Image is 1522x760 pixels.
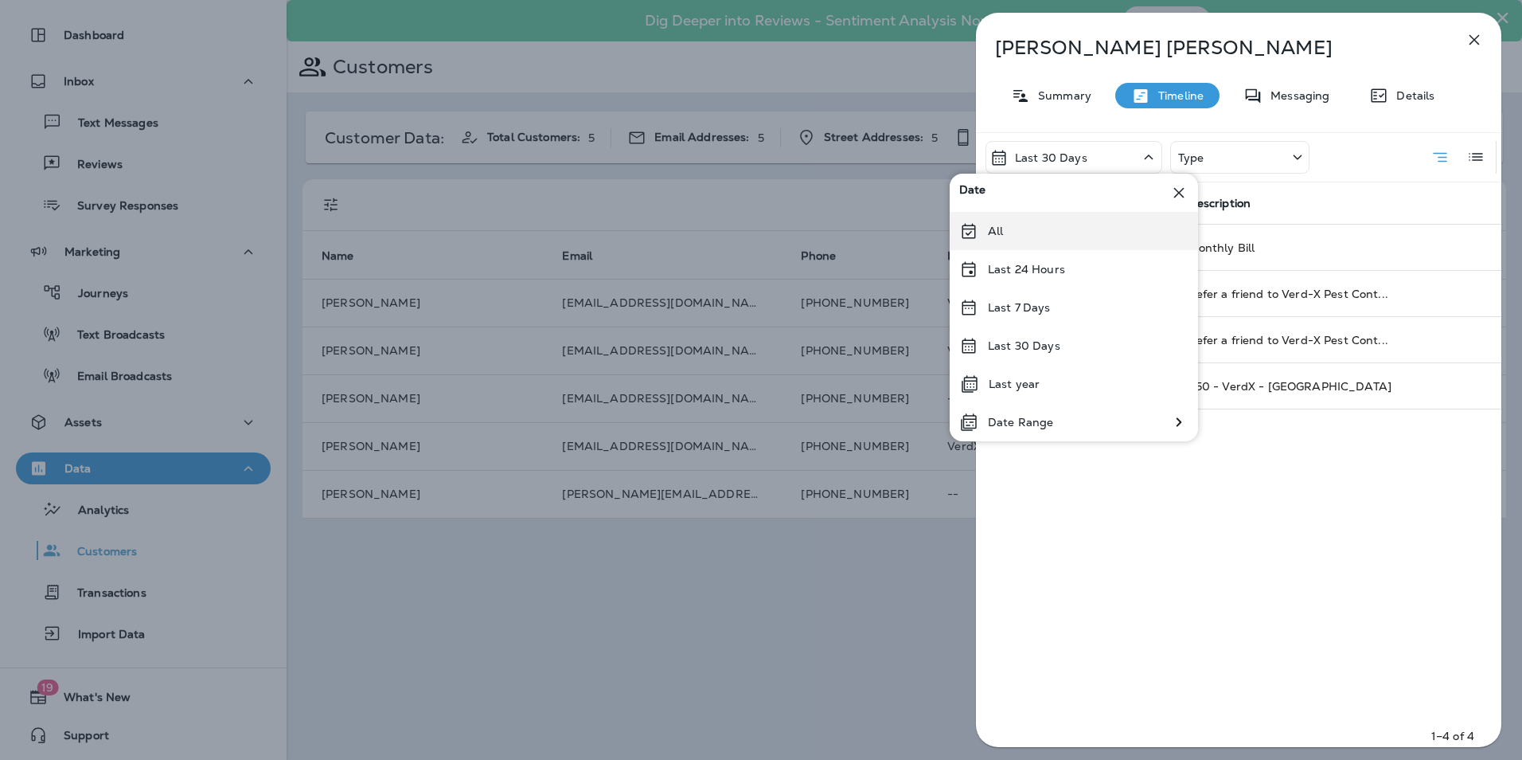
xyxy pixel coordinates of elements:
[1262,89,1329,102] p: Messaging
[1388,89,1434,102] p: Details
[959,183,986,202] span: Date
[1030,89,1091,102] p: Summary
[988,225,1003,237] p: All
[1150,89,1204,102] p: Timeline
[989,378,1040,390] p: Last year
[1178,151,1204,164] p: Type
[1188,333,1388,347] span: Refer a friend to Verd-X Pest Cont...
[995,37,1430,59] p: [PERSON_NAME] [PERSON_NAME]
[1188,287,1388,301] span: Refer a friend to Verd-X Pest Cont...
[1188,197,1251,210] span: Description
[988,301,1051,314] p: Last 7 Days
[1424,141,1456,174] button: Summary View
[1015,151,1087,164] p: Last 30 Days
[1431,728,1474,744] p: 1–4 of 4
[1188,241,1255,255] span: Monthly Bill
[1460,141,1492,173] button: Log View
[988,416,1053,429] p: Date Range
[988,263,1065,276] p: Last 24 Hours
[988,339,1060,352] p: Last 30 Days
[1188,379,1391,394] span: $50 - VerdX - [GEOGRAPHIC_DATA]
